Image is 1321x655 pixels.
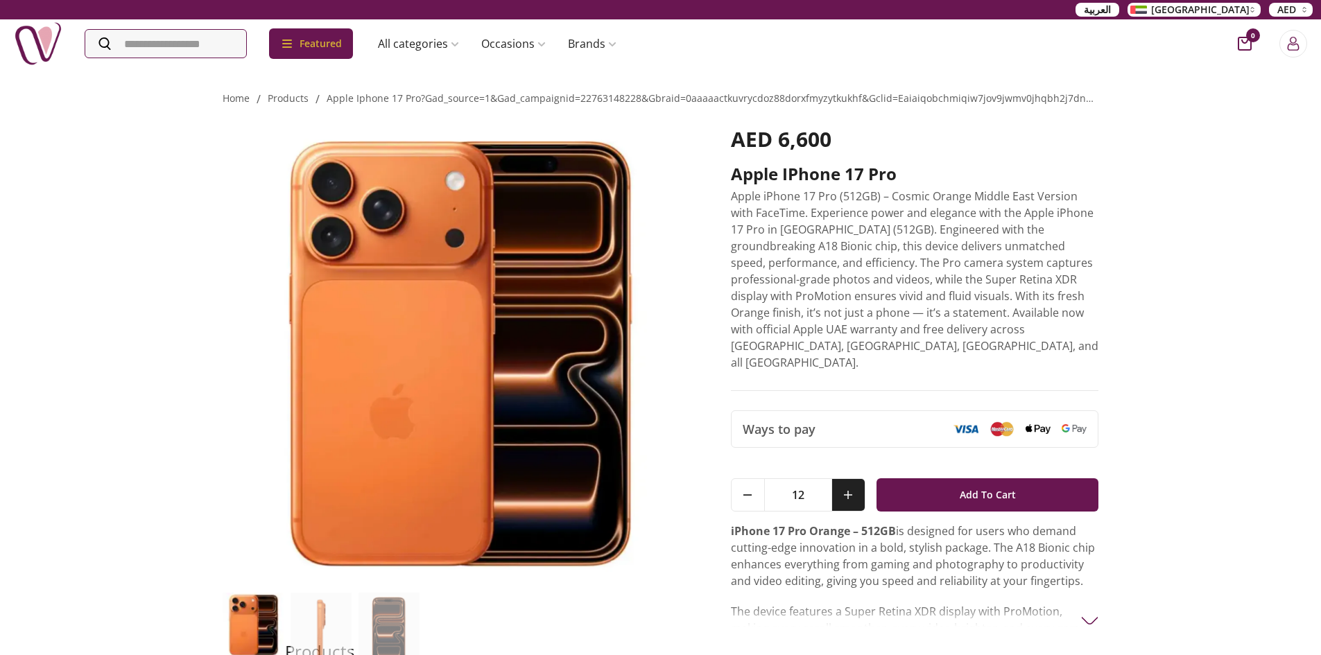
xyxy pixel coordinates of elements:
[1246,28,1260,42] span: 0
[14,19,62,68] img: Nigwa-uae-gifts
[1277,3,1296,17] span: AED
[367,30,470,58] a: All categories
[1130,6,1147,14] img: Arabic_dztd3n.png
[223,91,250,105] a: Home
[1062,424,1087,434] img: Google Pay
[731,163,1099,185] h2: Apple iPhone 17 Pro
[327,91,1193,105] a: apple iphone 17 pro?gad_source=1&gad_campaignid=22763148228&gbraid=0aaaaactkuvrycdoz88dorxfmyzytk...
[960,482,1016,507] span: Add To Cart
[731,523,896,539] strong: iPhone 17 Pro Orange – 512GB
[257,91,261,107] li: /
[85,30,246,58] input: Search
[1238,37,1252,51] button: cart-button
[1269,3,1313,17] button: AED
[1084,3,1111,17] span: العربية
[269,28,353,59] div: Featured
[731,188,1099,371] p: Apple iPhone 17 Pro (512GB) – Cosmic Orange Middle East Version with FaceTime. Experience power a...
[1026,424,1051,435] img: Apple Pay
[990,421,1015,436] img: Mastercard
[731,523,1099,589] p: is designed for users who demand cutting-edge innovation in a bold, stylish package. The A18 Bion...
[1279,30,1307,58] button: Login
[470,30,557,58] a: Occasions
[1151,3,1250,17] span: [GEOGRAPHIC_DATA]
[877,478,1099,512] button: Add To Cart
[953,424,978,434] img: Visa
[765,479,831,511] span: 12
[557,30,628,58] a: Brands
[223,127,692,584] img: Apple iPhone 17 Pro Apple iPhone 17 Pro Orange – 512GB iPhone 17 Pro iPhone Orange آبل آيفون 17 ب...
[316,91,320,107] li: /
[1081,612,1098,629] img: arrow
[268,91,309,105] a: products
[1128,3,1261,17] button: [GEOGRAPHIC_DATA]
[743,419,815,439] span: Ways to pay
[731,125,831,153] span: AED 6,600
